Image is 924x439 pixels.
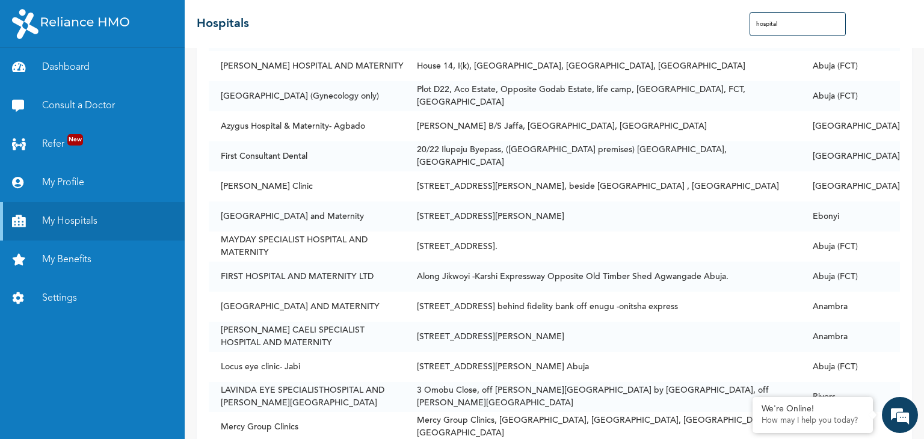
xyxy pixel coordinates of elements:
[405,292,801,322] td: [STREET_ADDRESS] behind fidelity bank off enugu -onitsha express
[405,141,801,171] td: 20/22 Ilupeju Byepass, ([GEOGRAPHIC_DATA] premises) [GEOGRAPHIC_DATA], [GEOGRAPHIC_DATA]
[197,6,226,35] div: Minimize live chat window
[12,9,129,39] img: RelianceHMO's Logo
[405,51,801,81] td: House 14, I(k), [GEOGRAPHIC_DATA], [GEOGRAPHIC_DATA], [GEOGRAPHIC_DATA]
[762,416,864,426] p: How may I help you today?
[801,382,900,412] td: Rivers
[209,171,405,201] td: [PERSON_NAME] Clinic
[405,81,801,111] td: Plot D22, Aco Estate, Opposite Godab Estate, life camp, [GEOGRAPHIC_DATA], FCT, [GEOGRAPHIC_DATA]
[209,382,405,412] td: LAVINDA EYE SPECIALISTHOSPITAL AND [PERSON_NAME][GEOGRAPHIC_DATA]
[405,111,801,141] td: [PERSON_NAME] B/S Jaffa, [GEOGRAPHIC_DATA], [GEOGRAPHIC_DATA]
[801,51,900,81] td: Abuja (FCT)
[762,404,864,414] div: We're Online!
[209,262,405,292] td: FIRST HOSPITAL AND MATERNITY LTD
[750,12,846,36] input: Search Hospitals...
[405,352,801,382] td: [STREET_ADDRESS][PERSON_NAME] Abuja
[801,171,900,201] td: [GEOGRAPHIC_DATA]
[801,111,900,141] td: [GEOGRAPHIC_DATA]
[209,232,405,262] td: MAYDAY SPECIALIST HOSPITAL AND MATERNITY
[209,322,405,352] td: [PERSON_NAME] CAELI SPECIALIST HOSPITAL AND MATERNITY
[801,201,900,232] td: Ebonyi
[209,352,405,382] td: Locus eye clinic- Jabi
[6,332,229,374] textarea: Type your message and hit 'Enter'
[405,382,801,412] td: 3 Omobu Close, off [PERSON_NAME][GEOGRAPHIC_DATA] by [GEOGRAPHIC_DATA], off [PERSON_NAME][GEOGRAP...
[63,67,202,83] div: Chat with us now
[801,292,900,322] td: Anambra
[67,134,83,146] span: New
[209,111,405,141] td: Azygus Hospital & Maternity- Agbado
[405,201,801,232] td: [STREET_ADDRESS][PERSON_NAME]
[801,81,900,111] td: Abuja (FCT)
[118,374,230,411] div: FAQs
[405,262,801,292] td: Along Jikwoyi -Karshi Expressway Opposite Old Timber Shed Agwangade Abuja.
[209,292,405,322] td: [GEOGRAPHIC_DATA] AND MATERNITY
[405,232,801,262] td: [STREET_ADDRESS].
[801,141,900,171] td: [GEOGRAPHIC_DATA]
[801,322,900,352] td: Anambra
[801,352,900,382] td: Abuja (FCT)
[209,141,405,171] td: First Consultant Dental
[405,171,801,201] td: [STREET_ADDRESS][PERSON_NAME], beside [GEOGRAPHIC_DATA] , [GEOGRAPHIC_DATA]
[209,51,405,81] td: [PERSON_NAME] HOSPITAL AND MATERNITY
[801,232,900,262] td: Abuja (FCT)
[22,60,49,90] img: d_794563401_company_1708531726252_794563401
[405,322,801,352] td: [STREET_ADDRESS][PERSON_NAME]
[801,262,900,292] td: Abuja (FCT)
[209,81,405,111] td: [GEOGRAPHIC_DATA] (Gynecology only)
[197,15,249,33] h2: Hospitals
[209,201,405,232] td: [GEOGRAPHIC_DATA] and Maternity
[70,153,166,275] span: We're online!
[6,395,118,404] span: Conversation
